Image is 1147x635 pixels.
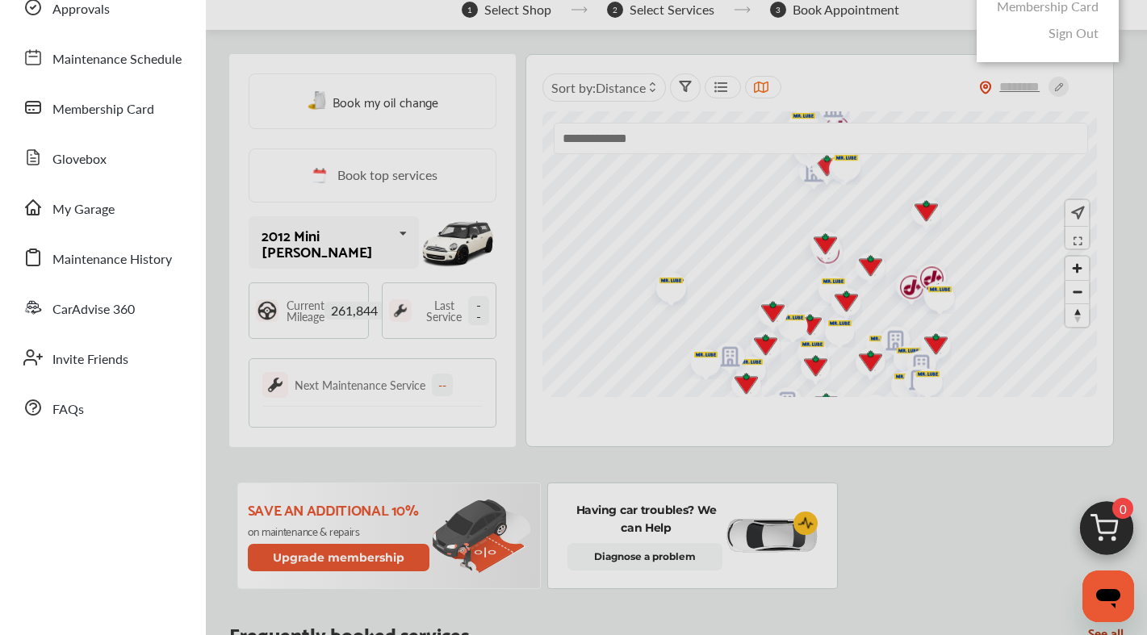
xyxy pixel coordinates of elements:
span: Maintenance History [52,249,172,270]
img: cart_icon.3d0951e8.svg [1068,494,1145,571]
span: Maintenance Schedule [52,49,182,70]
a: Sign Out [1049,23,1099,42]
span: CarAdvise 360 [52,299,135,320]
span: Glovebox [52,149,107,170]
span: FAQs [52,399,84,420]
span: Membership Card [52,99,154,120]
a: Invite Friends [15,336,190,378]
span: 0 [1112,498,1133,519]
a: Membership Card [15,86,190,128]
a: Maintenance Schedule [15,36,190,78]
a: FAQs [15,386,190,428]
iframe: Button to launch messaging window [1082,570,1134,622]
span: My Garage [52,199,115,220]
a: Maintenance History [15,236,190,278]
a: CarAdvise 360 [15,286,190,328]
span: Invite Friends [52,349,128,370]
a: Glovebox [15,136,190,178]
a: My Garage [15,186,190,228]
